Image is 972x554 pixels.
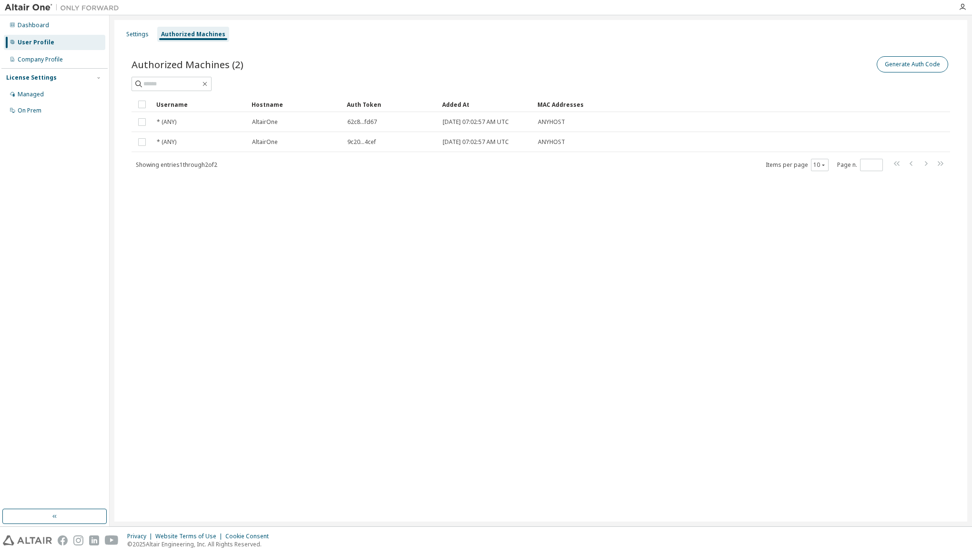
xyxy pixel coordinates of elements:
[837,159,883,171] span: Page n.
[5,3,124,12] img: Altair One
[18,39,54,46] div: User Profile
[347,118,377,126] span: 62c8...fd67
[766,159,829,171] span: Items per page
[58,535,68,545] img: facebook.svg
[126,31,149,38] div: Settings
[157,118,176,126] span: * (ANY)
[3,535,52,545] img: altair_logo.svg
[252,97,339,112] div: Hostname
[347,138,376,146] span: 9c20...4cef
[225,533,274,540] div: Cookie Consent
[73,535,83,545] img: instagram.svg
[537,97,850,112] div: MAC Addresses
[132,58,243,71] span: Authorized Machines (2)
[877,56,948,72] button: Generate Auth Code
[18,21,49,29] div: Dashboard
[127,540,274,548] p: © 2025 Altair Engineering, Inc. All Rights Reserved.
[127,533,155,540] div: Privacy
[156,97,244,112] div: Username
[443,118,509,126] span: [DATE] 07:02:57 AM UTC
[18,107,41,114] div: On Prem
[347,97,435,112] div: Auth Token
[155,533,225,540] div: Website Terms of Use
[18,91,44,98] div: Managed
[252,118,278,126] span: AltairOne
[538,138,565,146] span: ANYHOST
[18,56,63,63] div: Company Profile
[89,535,99,545] img: linkedin.svg
[813,161,826,169] button: 10
[6,74,57,82] div: License Settings
[157,138,176,146] span: * (ANY)
[161,31,225,38] div: Authorized Machines
[105,535,119,545] img: youtube.svg
[136,161,217,169] span: Showing entries 1 through 2 of 2
[538,118,565,126] span: ANYHOST
[443,138,509,146] span: [DATE] 07:02:57 AM UTC
[442,97,530,112] div: Added At
[252,138,278,146] span: AltairOne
